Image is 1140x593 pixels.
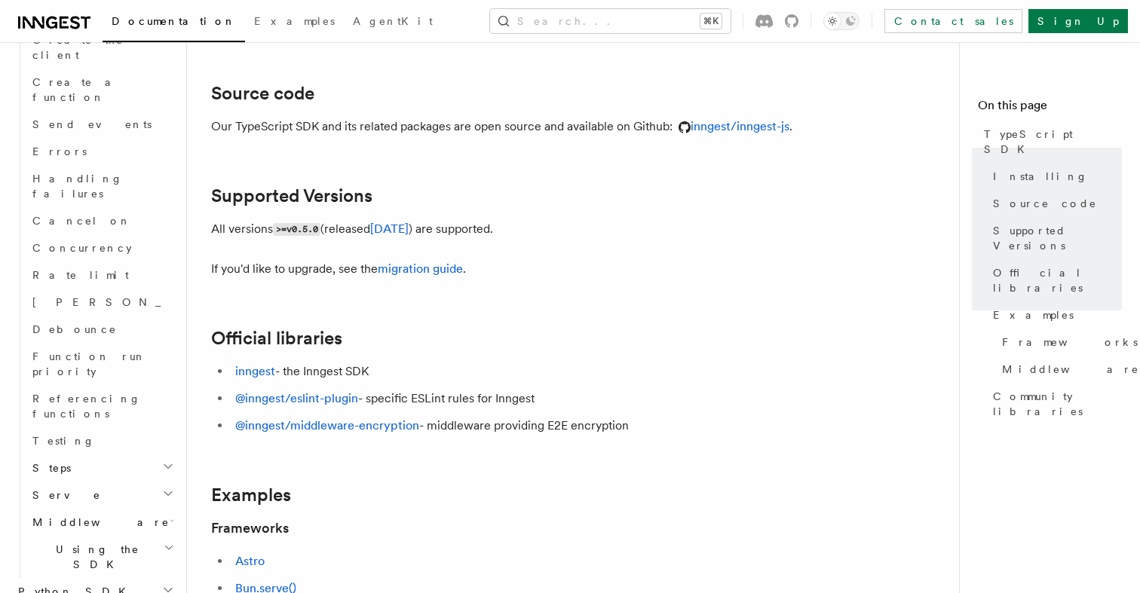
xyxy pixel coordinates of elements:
p: If you'd like to upgrade, see the . [211,258,814,280]
span: AgentKit [353,15,433,27]
a: inngest/inngest-js [673,119,789,133]
a: Frameworks [211,518,289,539]
span: Middleware [26,515,170,530]
span: Documentation [112,15,236,27]
a: Cancel on [26,207,177,234]
button: Toggle dark mode [823,12,860,30]
a: Send events [26,111,177,138]
span: [PERSON_NAME] [32,296,253,308]
span: Using the SDK [26,542,164,572]
h4: On this page [978,96,1122,121]
span: Cancel on [32,215,131,227]
a: Official libraries [987,259,1122,301]
span: Middleware [1002,362,1139,377]
a: Concurrency [26,234,177,261]
a: Astro [235,554,265,568]
a: Frameworks [996,329,1122,356]
a: Examples [211,484,291,506]
button: Middleware [26,509,177,536]
span: Source code [993,196,1097,211]
a: TypeScript SDK [978,121,1122,163]
a: Handling failures [26,165,177,207]
a: Contact sales [884,9,1022,33]
a: Create the client [26,26,177,69]
a: Testing [26,427,177,454]
span: Frameworks [1002,335,1138,350]
span: Testing [32,435,95,447]
button: Steps [26,454,177,481]
a: Supported Versions [211,185,372,206]
a: Source code [211,83,314,104]
a: Referencing functions [26,385,177,427]
li: - the Inngest SDK [231,361,814,382]
span: Referencing functions [32,393,141,420]
span: Create a function [32,76,122,103]
span: Rate limit [32,269,129,281]
a: Official libraries [211,328,342,349]
span: Installing [993,169,1088,184]
button: Search...⌘K [490,9,731,33]
li: - specific ESLint rules for Inngest [231,388,814,409]
span: Handling failures [32,173,123,200]
a: [DATE] [370,222,409,236]
span: Examples [254,15,335,27]
span: Errors [32,145,87,157]
code: >=v0.5.0 [273,223,320,236]
a: [PERSON_NAME] [26,289,177,316]
a: Installing [987,163,1122,190]
span: Examples [993,307,1074,322]
a: Source code [987,190,1122,217]
span: Serve [26,488,101,503]
a: Examples [245,5,344,41]
a: Debounce [26,316,177,343]
a: Community libraries [987,383,1122,425]
span: Official libraries [993,265,1122,295]
a: Sign Up [1028,9,1128,33]
a: Create a function [26,69,177,111]
a: Rate limit [26,261,177,289]
a: inngest [235,364,275,378]
kbd: ⌘K [700,14,722,29]
a: Errors [26,138,177,165]
a: Documentation [103,5,245,42]
p: All versions (released ) are supported. [211,219,814,240]
a: Middleware [996,356,1122,383]
span: Debounce [32,323,117,335]
button: Serve [26,481,177,509]
a: Function run priority [26,343,177,385]
span: Steps [26,460,71,475]
a: AgentKit [344,5,442,41]
button: Using the SDK [26,536,177,578]
a: migration guide [378,261,463,276]
span: Function run priority [32,350,146,378]
span: Supported Versions [993,223,1122,253]
a: Supported Versions [987,217,1122,259]
span: Community libraries [993,389,1122,419]
a: @inngest/eslint-plugin [235,391,358,405]
p: Our TypeScript SDK and its related packages are open source and available on Github: . [211,116,814,137]
span: TypeScript SDK [984,127,1122,157]
a: Examples [987,301,1122,329]
span: Concurrency [32,242,132,254]
a: @inngest/middleware-encryption [235,418,419,433]
li: - middleware providing E2E encryption [231,415,814,436]
span: Send events [32,118,152,130]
